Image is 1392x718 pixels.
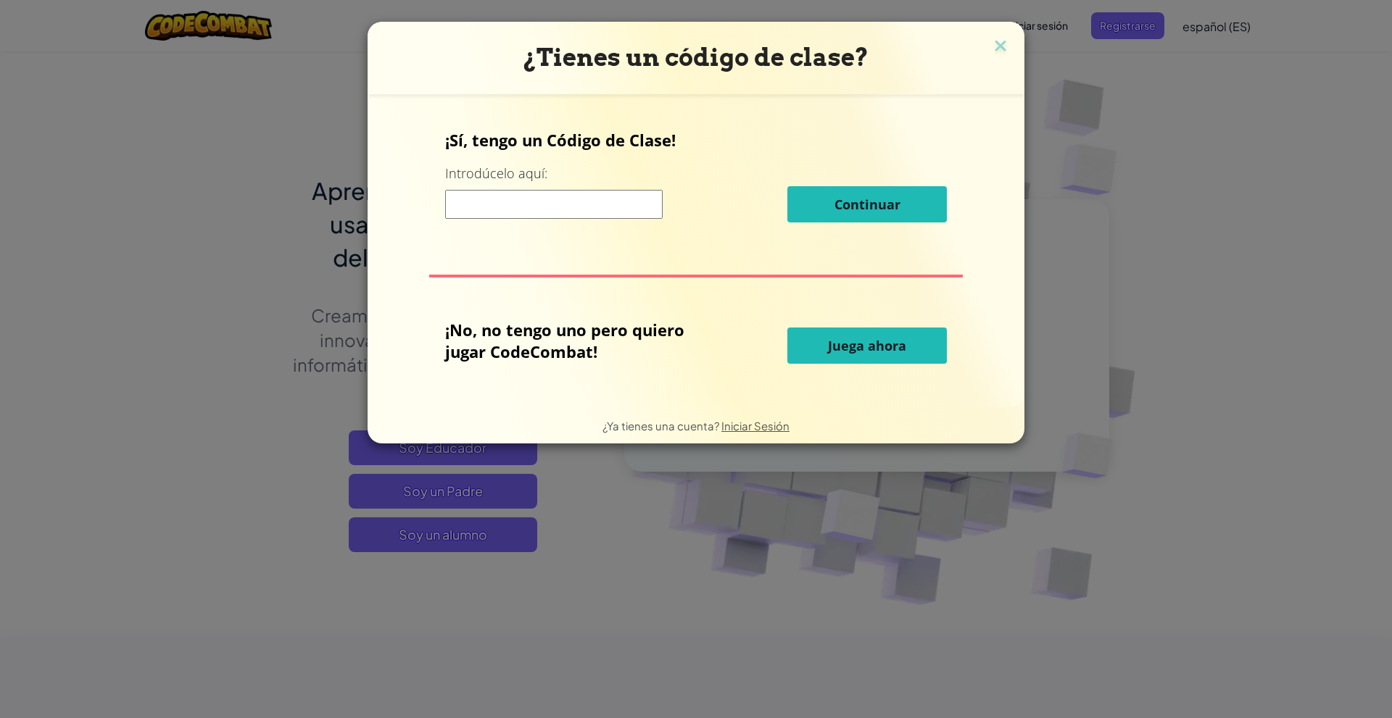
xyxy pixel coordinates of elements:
[602,419,721,433] span: ¿Ya tienes una cuenta?
[445,164,547,183] label: Introdúcelo aquí:
[991,36,1010,58] img: close icon
[721,419,790,433] a: Iniciar Sesión
[834,196,900,213] span: Continuar
[787,186,947,222] button: Continuar
[828,337,906,354] span: Juega ahora
[445,319,716,362] p: ¡No, no tengo uno pero quiero jugar CodeCombat!
[523,43,869,72] span: ¿Tienes un código de clase?
[787,327,947,364] button: Juega ahora
[445,129,948,151] p: ¡Sí, tengo un Código de Clase!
